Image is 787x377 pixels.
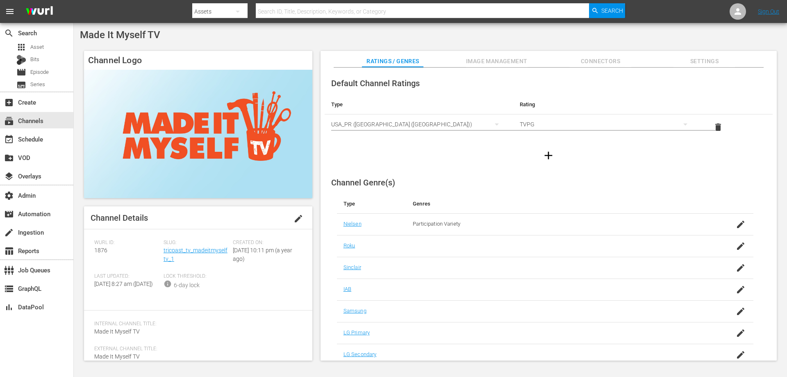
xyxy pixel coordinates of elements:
div: TVPG [520,113,695,136]
span: Asset [16,42,26,52]
span: Asset [30,43,44,51]
span: Reports [4,246,14,256]
span: Ingestion [4,228,14,238]
button: Search [589,3,625,18]
span: Schedule [4,135,14,144]
span: [DATE] 8:27 am ([DATE]) [94,281,153,287]
span: Create [4,98,14,107]
span: [DATE] 10:11 pm (a year ago) [233,247,292,262]
span: Admin [4,191,14,201]
a: Samsung [343,308,366,314]
span: VOD [4,153,14,163]
span: Episode [30,68,49,76]
span: Made It Myself TV [94,328,140,335]
th: Type [325,95,513,114]
div: USA_PR ([GEOGRAPHIC_DATA] ([GEOGRAPHIC_DATA])) [331,113,507,136]
span: Settings [673,56,735,66]
span: Series [30,80,45,89]
span: Slug: [164,240,229,246]
span: Ratings / Genres [362,56,423,66]
span: Made It Myself TV [94,353,140,360]
table: simple table [325,95,773,140]
a: Nielsen [343,221,362,227]
a: LG Primary [343,329,370,336]
div: 6-day lock [174,281,200,290]
span: Wurl ID: [94,240,159,246]
th: Rating [513,95,702,114]
a: Sinclair [343,264,361,270]
h4: Channel Logo [84,51,312,70]
img: ans4CAIJ8jUAAAAAAAAAAAAAAAAAAAAAAAAgQb4GAAAAAAAAAAAAAAAAAAAAAAAAJMjXAAAAAAAAAAAAAAAAAAAAAAAAgAT5G... [20,2,59,21]
span: Last Updated: [94,273,159,280]
div: Bits [16,55,26,65]
span: Episode [16,67,26,77]
a: Roku [343,242,355,249]
span: Job Queues [4,265,14,275]
span: Search [601,3,623,18]
a: tricoast_tv_madeitmyselftv_1 [164,247,227,262]
span: Internal Channel Title: [94,321,298,327]
span: Channel Details [91,213,148,223]
span: Automation [4,209,14,219]
th: Genres [406,194,707,214]
a: LG Secondary [343,351,377,357]
span: Channels [4,116,14,126]
span: External Channel Title: [94,346,298,352]
button: edit [289,209,308,228]
span: menu [5,7,15,16]
span: edit [293,214,303,224]
img: Made It Myself TV [84,70,312,198]
a: Sign Out [758,8,779,15]
span: Search [4,28,14,38]
span: Lock Threshold: [164,273,229,280]
span: DataPool [4,302,14,312]
span: info [164,280,172,288]
span: Default Channel Ratings [331,78,420,88]
span: GraphQL [4,284,14,294]
span: Channel Genre(s) [331,178,395,187]
span: Made It Myself TV [80,29,160,41]
button: delete [708,117,728,137]
span: Series [16,80,26,90]
span: Overlays [4,171,14,181]
th: Type [337,194,406,214]
span: 1876 [94,247,107,254]
span: Created On: [233,240,298,246]
span: Image Management [466,56,528,66]
span: Connectors [570,56,631,66]
span: Bits [30,55,39,64]
a: IAB [343,286,351,292]
span: delete [713,122,723,132]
